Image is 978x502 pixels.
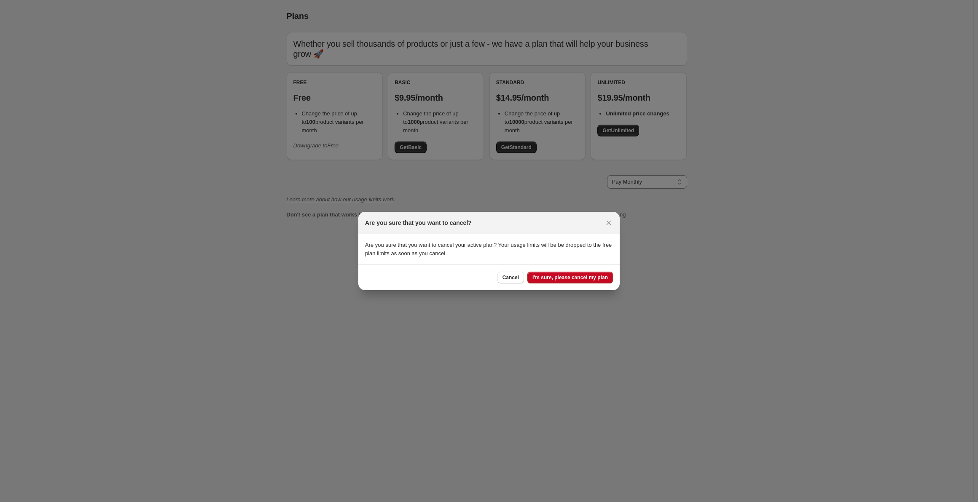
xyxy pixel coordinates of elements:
[497,272,524,283] button: Cancel
[365,219,472,227] h2: Are you sure that you want to cancel?
[532,274,608,281] span: I'm sure, please cancel my plan
[365,241,613,258] p: Are you sure that you want to cancel your active plan? Your usage limits will be be dropped to th...
[527,272,613,283] button: I'm sure, please cancel my plan
[502,274,519,281] span: Cancel
[603,217,615,229] button: Close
